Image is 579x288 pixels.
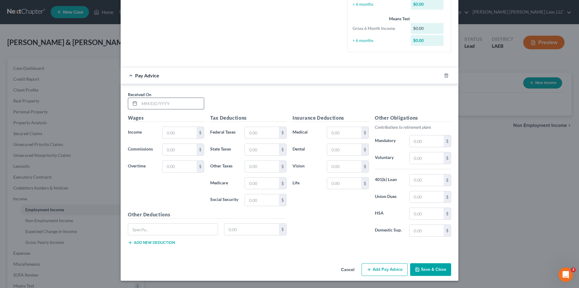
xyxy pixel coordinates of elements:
h5: Wages [128,114,204,122]
h5: Tax Deductions [210,114,286,122]
div: Means Test [353,16,446,22]
label: Domestic Sup. [372,225,406,237]
label: Other Taxes [207,160,242,173]
div: ÷ 6 months [350,1,408,7]
label: Commissions [125,144,159,156]
label: Federal Taxes [207,127,242,139]
input: 0.00 [245,194,279,206]
input: 0.00 [327,144,361,155]
button: Cancel [336,264,359,276]
div: $0.00 [411,35,444,46]
h5: Other Deductions [128,211,286,218]
span: Received On [128,92,151,97]
input: 0.00 [163,161,197,172]
div: $ [444,152,451,164]
input: 0.00 [245,144,279,155]
div: $ [361,178,369,189]
div: $ [197,161,204,172]
div: $ [279,144,286,155]
input: Specify... [128,224,218,235]
input: 0.00 [163,144,197,155]
input: 0.00 [327,161,361,172]
div: $ [444,225,451,236]
button: Add new deduction [128,240,175,245]
button: Save & Close [410,263,451,276]
label: Overtime [125,160,159,173]
div: $ [361,161,369,172]
div: $ [197,144,204,155]
span: Pay Advice [135,73,159,78]
div: $ [444,208,451,219]
input: 0.00 [163,127,197,138]
input: 0.00 [410,174,444,186]
label: Dental [289,144,324,156]
div: $ [279,178,286,189]
label: Union Dues [372,191,406,203]
label: Mandatory [372,135,406,147]
span: Income [128,129,142,134]
input: 0.00 [410,208,444,219]
input: 0.00 [245,178,279,189]
div: ÷ 6 months [350,37,408,44]
input: 0.00 [410,135,444,147]
label: Voluntary [372,152,406,164]
label: Vision [289,160,324,173]
label: State Taxes [207,144,242,156]
input: 0.00 [410,191,444,203]
div: $ [444,191,451,203]
input: MM/DD/YYYY [139,98,204,109]
input: 0.00 [410,152,444,164]
input: 0.00 [327,127,361,138]
h5: Other Obligations [375,114,451,122]
input: 0.00 [410,225,444,236]
input: 0.00 [245,127,279,138]
div: $ [279,224,286,235]
label: Social Security [207,194,242,206]
label: Medical [289,127,324,139]
label: 401(k) Loan [372,174,406,186]
div: $ [444,174,451,186]
div: $ [279,194,286,206]
div: $ [361,127,369,138]
button: Add Pay Advice [362,263,408,276]
input: 0.00 [327,178,361,189]
div: $ [361,144,369,155]
span: 3 [571,267,576,272]
label: HSA [372,208,406,220]
p: Contributions to retirement plans [375,124,451,130]
iframe: Intercom live chat [558,267,573,282]
input: 0.00 [224,224,279,235]
div: $ [197,127,204,138]
h5: Insurance Deductions [293,114,369,122]
div: $ [279,127,286,138]
div: $ [279,161,286,172]
div: $ [444,135,451,147]
label: Medicare [207,177,242,189]
div: $0.00 [411,23,444,34]
label: Life [289,177,324,189]
input: 0.00 [245,161,279,172]
div: Gross 6 Month Income [350,25,408,31]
